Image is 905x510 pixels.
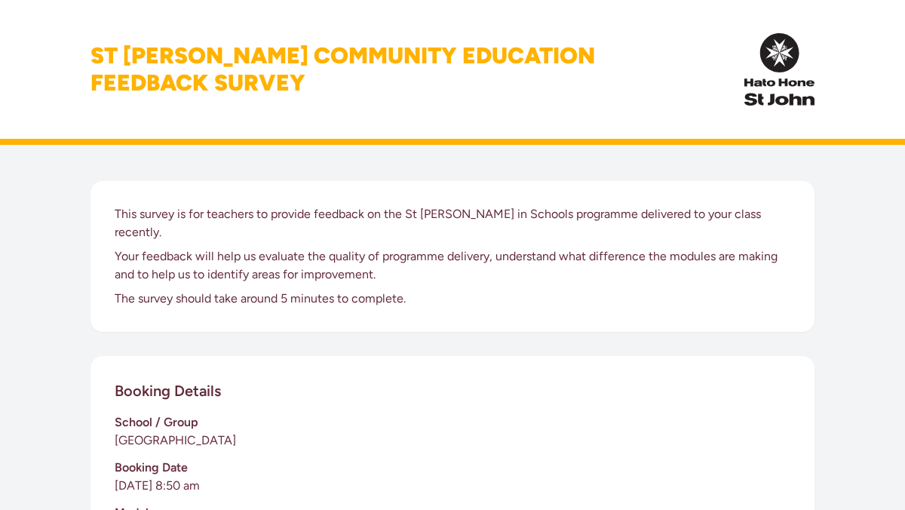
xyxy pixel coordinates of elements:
h3: School / Group [115,413,790,432]
p: Your feedback will help us evaluate the quality of programme delivery, understand what difference... [115,247,790,284]
h2: Booking Details [115,380,221,401]
p: This survey is for teachers to provide feedback on the St [PERSON_NAME] in Schools programme deli... [115,205,790,241]
p: [GEOGRAPHIC_DATA] [115,432,790,450]
p: [DATE] 8:50 am [115,477,790,495]
p: The survey should take around 5 minutes to complete. [115,290,790,308]
h3: Booking Date [115,459,790,477]
h1: St [PERSON_NAME] Community Education Feedback Survey [90,42,595,97]
img: InPulse [744,33,814,106]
